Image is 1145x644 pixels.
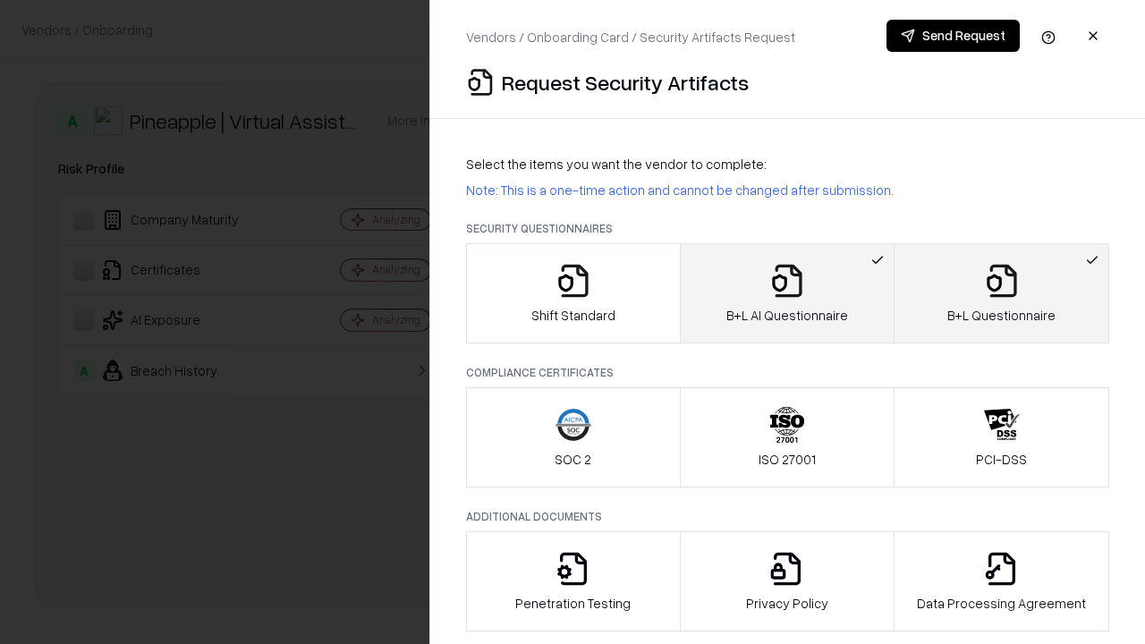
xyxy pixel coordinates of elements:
[680,387,895,487] button: ISO 27001
[746,594,828,613] p: Privacy Policy
[894,243,1109,343] button: B+L Questionnaire
[555,450,591,469] p: SOC 2
[947,306,1056,325] p: B+L Questionnaire
[759,450,816,469] p: ISO 27001
[515,594,631,613] p: Penetration Testing
[726,306,848,325] p: B+L AI Questionnaire
[502,68,749,97] p: Request Security Artifacts
[976,450,1027,469] p: PCI-DSS
[886,20,1020,52] button: Send Request
[466,531,681,631] button: Penetration Testing
[894,387,1109,487] button: PCI-DSS
[531,306,615,325] p: Shift Standard
[680,243,895,343] button: B+L AI Questionnaire
[466,155,1109,174] p: Select the items you want the vendor to complete:
[466,221,1109,236] p: Security Questionnaires
[917,594,1086,613] p: Data Processing Agreement
[466,28,795,47] p: Vendors / Onboarding Card / Security Artifacts Request
[466,509,1109,524] p: Additional Documents
[466,387,681,487] button: SOC 2
[680,531,895,631] button: Privacy Policy
[466,181,1109,199] p: Note: This is a one-time action and cannot be changed after submission.
[466,243,681,343] button: Shift Standard
[894,531,1109,631] button: Data Processing Agreement
[466,365,1109,380] p: Compliance Certificates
